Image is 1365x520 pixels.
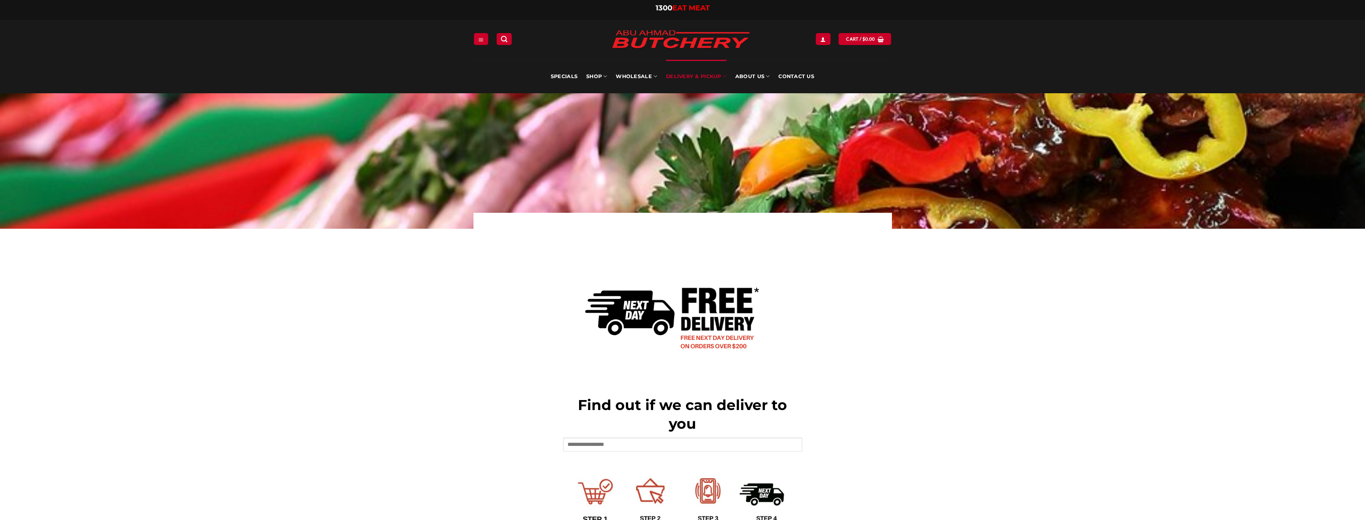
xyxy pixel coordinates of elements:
span: 1300 [656,4,672,12]
span: EAT MEAT [672,4,710,12]
span: Cart / [846,35,875,43]
a: SHOP [586,60,607,93]
a: Login [816,33,830,45]
a: View cart [839,33,891,45]
img: Abu Ahmad Butchery [605,25,756,55]
a: Search [497,33,512,45]
span: Find out if we can deliver to you [578,396,787,432]
a: 1300EAT MEAT [656,4,710,12]
a: Wholesale [616,60,657,93]
span: $ [862,35,865,43]
a: Contact Us [778,60,814,93]
a: Specials [551,60,577,93]
img: Delivery Options [563,241,802,390]
a: Delivery & Pickup [666,60,727,93]
a: About Us [735,60,770,93]
bdi: 0.00 [862,36,875,41]
a: Menu [474,33,488,45]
